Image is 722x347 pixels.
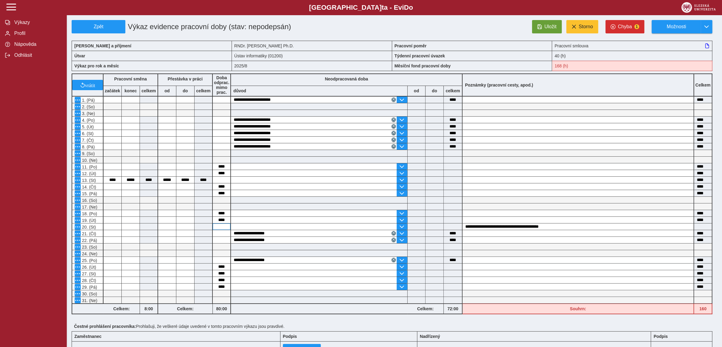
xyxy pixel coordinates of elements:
[81,231,96,236] span: 21. (Čt)
[18,4,704,12] b: [GEOGRAPHIC_DATA] a - Evi
[195,88,212,93] b: celkem
[681,2,716,13] img: logo_web_su.png
[75,244,81,250] button: Menu
[75,97,81,103] button: Menu
[81,104,95,109] span: 2. (So)
[283,334,297,339] b: Podpis
[381,4,384,11] span: t
[75,170,81,176] button: Menu
[140,88,158,93] b: celkem
[532,20,562,33] button: Uložit
[544,24,557,29] span: Uložit
[81,198,97,203] span: 16. (So)
[81,205,97,209] span: 17. (Ne)
[694,306,712,311] b: 160
[81,298,97,303] span: 31. (Ne)
[81,158,97,163] span: 10. (Ne)
[579,24,593,29] span: Storno
[395,43,427,48] b: Pracovní poměr
[81,131,93,136] span: 6. (St)
[232,41,392,51] div: RNDr. [PERSON_NAME] Ph.D.
[75,270,81,277] button: Menu
[75,217,81,223] button: Menu
[140,306,158,311] b: 8:00
[694,304,712,314] div: Fond pracovní doby (168 h) a součet hodin (160 h) se neshodují!
[74,24,123,29] span: Zpět
[81,218,96,223] span: 19. (Út)
[81,285,97,290] span: 29. (Pá)
[75,190,81,196] button: Menu
[74,43,131,48] b: [PERSON_NAME] a příjmení
[657,24,696,29] span: Možnosti
[325,77,368,81] b: Neodpracovaná doba
[570,306,586,311] b: Souhrn:
[81,151,95,156] span: 9. (So)
[444,88,462,93] b: celkem
[81,98,95,103] span: 1. (Pá)
[75,124,81,130] button: Menu
[420,334,440,339] b: Nadřízený
[232,61,392,71] div: 2025/8
[408,88,425,93] b: od
[75,257,81,263] button: Menu
[407,306,443,311] b: Celkem:
[122,88,140,93] b: konec
[81,291,97,296] span: 30. (So)
[605,20,644,33] button: Chyba1
[81,245,97,250] span: 23. (So)
[409,4,413,11] span: o
[158,88,176,93] b: od
[81,271,96,276] span: 27. (St)
[114,77,147,81] b: Pracovní směna
[75,277,81,283] button: Menu
[652,20,701,33] button: Možnosti
[81,191,97,196] span: 15. (Pá)
[75,164,81,170] button: Menu
[75,137,81,143] button: Menu
[75,264,81,270] button: Menu
[695,83,710,87] b: Celkem
[81,124,94,129] span: 5. (Út)
[75,291,81,297] button: Menu
[12,31,62,36] span: Profil
[75,104,81,110] button: Menu
[158,306,212,311] b: Celkem:
[12,53,62,58] span: Odhlásit
[395,53,445,58] b: Týdenní pracovní úvazek
[168,77,202,81] b: Přestávka v práci
[81,138,94,143] span: 7. (Čt)
[75,250,81,257] button: Menu
[81,211,97,216] span: 18. (Po)
[213,306,230,311] b: 80:00
[75,157,81,163] button: Menu
[75,130,81,136] button: Menu
[552,61,712,71] div: Fond pracovní doby (168 h) a součet hodin (160 h) se neshodují!
[75,110,81,116] button: Menu
[81,238,97,243] span: 22. (Pá)
[395,63,451,68] b: Měsíční fond pracovní doby
[81,171,96,176] span: 12. (Út)
[634,24,639,29] span: 1
[233,88,246,93] b: důvod
[653,334,668,339] b: Podpis
[103,306,140,311] b: Celkem:
[81,185,96,189] span: 14. (Čt)
[81,225,96,230] span: 20. (St)
[12,20,62,25] span: Výkazy
[552,51,712,61] div: 40 (h)
[75,284,81,290] button: Menu
[72,321,717,331] div: Prohlašuji, že veškeré údaje uvedené v tomto pracovním výkazu jsou pravdivé.
[75,237,81,243] button: Menu
[81,258,97,263] span: 25. (Po)
[81,278,96,283] span: 28. (Čt)
[72,20,125,33] button: Zpět
[75,197,81,203] button: Menu
[75,150,81,156] button: Menu
[81,165,97,169] span: 11. (Po)
[74,53,85,58] b: Útvar
[214,75,229,95] b: Doba odprac. mimo prac.
[618,24,632,29] span: Chyba
[463,83,536,87] b: Poznámky (pracovní cesty, apod.)
[85,83,95,87] span: vrátit
[81,265,96,270] span: 26. (Út)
